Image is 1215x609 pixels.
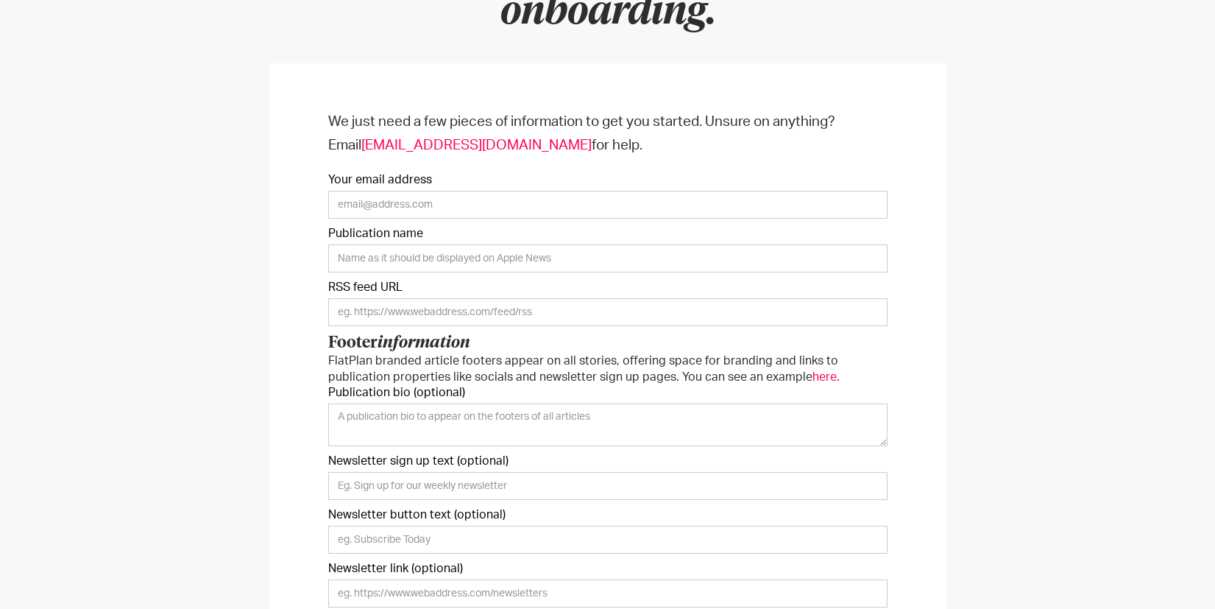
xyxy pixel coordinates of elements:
label: Newsletter link (optional) [328,561,888,576]
input: Name as it should be displayed on Apple News [328,244,888,272]
input: eg. https://www.webaddress.com/feed/rss [328,298,888,326]
input: Eg. Sign up for our weekly newsletter [328,472,888,500]
p: FlatPlan branded article footers appear on all stories, offering space for branding and links to ... [328,353,888,385]
label: Publication bio (optional) [328,385,888,400]
label: Newsletter sign up text (optional) [328,454,888,468]
label: Newsletter button text (optional) [328,507,888,522]
input: eg. Subscribe Today [328,526,888,554]
em: information [378,335,470,351]
h3: Footer [328,334,888,353]
p: We just need a few pieces of information to get you started. Unsure on anything? Email for help. [328,110,888,158]
input: eg. https://www.webaddress.com/newsletters [328,580,888,608]
label: Your email address [328,172,888,187]
a: here [812,371,837,383]
label: Publication name [328,226,888,241]
a: [EMAIL_ADDRESS][DOMAIN_NAME] [361,138,592,152]
label: RSS feed URL [328,280,888,295]
input: email@address.com [328,191,888,219]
